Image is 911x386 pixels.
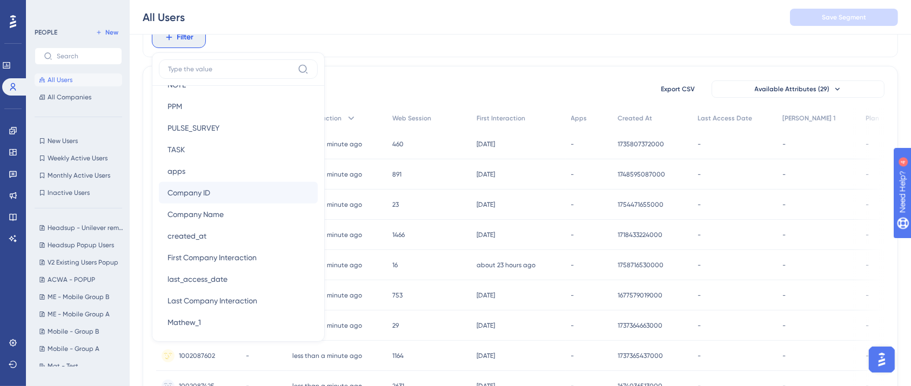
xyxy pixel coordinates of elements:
time: less than a minute ago [292,261,362,269]
button: ACWA - POPUP [35,273,129,286]
button: Mat - Test [35,360,129,373]
input: Type the value [168,65,293,73]
time: about 23 hours ago [477,261,535,269]
span: - [866,200,869,209]
div: All Users [143,10,185,25]
span: - [698,351,701,360]
button: Available Attributes (29) [712,80,885,98]
time: less than a minute ago [292,292,362,299]
span: - [571,291,574,300]
span: PPM [168,100,182,113]
button: All Users [35,73,122,86]
span: [PERSON_NAME] 1 [782,114,835,123]
span: - [246,351,249,360]
span: - [571,231,574,239]
span: New Users [48,137,78,145]
button: All Companies [35,91,122,104]
span: - [571,200,574,209]
span: 753 [392,291,403,300]
time: [DATE] [477,171,495,178]
span: Export CSV [661,85,695,93]
span: - [698,200,701,209]
span: 1718433224000 [618,231,662,239]
span: TASK [168,143,185,156]
span: Headsup - Unilever removed [48,224,124,232]
time: [DATE] [477,140,495,148]
button: Save Segment [790,9,898,26]
input: Search [57,52,113,60]
button: Mathew_1 [159,311,318,333]
iframe: UserGuiding AI Assistant Launcher [866,343,898,376]
button: last_access_date [159,268,318,290]
span: 1735807372000 [618,140,664,148]
span: - [782,351,786,360]
span: 1748595087000 [618,170,665,179]
span: Headsup Popup Users [48,241,114,249]
span: 1466 [392,231,405,239]
span: - [782,140,786,148]
time: less than a minute ago [292,231,362,239]
span: 16 [392,261,398,269]
span: - [782,291,786,300]
span: ME - Mobile Group A [48,310,110,319]
button: Mobile - Group B [35,325,129,338]
span: 1737365437000 [618,351,663,360]
span: ACWA - POPUP [48,275,95,284]
time: [DATE] [477,292,495,299]
span: 460 [392,140,404,148]
span: New [105,28,118,37]
button: Headsup - Unilever removed [35,221,129,234]
time: [DATE] [477,352,495,360]
span: apps [168,165,185,178]
span: - [782,231,786,239]
span: Monthly Active Users [48,171,110,180]
span: - [782,200,786,209]
span: Web Session [392,114,431,123]
span: - [782,321,786,330]
span: - [866,291,869,300]
span: First Company Interaction [168,251,257,264]
button: New [92,26,122,39]
button: PPM [159,96,318,117]
span: - [698,321,701,330]
span: - [571,170,574,179]
span: - [698,140,701,148]
time: [DATE] [477,231,495,239]
div: PEOPLE [35,28,57,37]
span: Last Access Date [698,114,752,123]
button: V2 Existing Users Popup [35,256,129,269]
time: less than a minute ago [292,171,362,178]
span: Filter [177,31,194,44]
button: ME - Mobile Group B [35,290,129,303]
span: - [866,261,869,269]
time: [DATE] [477,322,495,329]
span: - [866,170,869,179]
div: 4 [75,5,78,14]
span: - [866,351,869,360]
span: Mobile - Group B [48,327,99,336]
time: less than a minute ago [292,140,362,148]
span: Need Help? [25,3,68,16]
button: created_at [159,225,318,247]
span: - [698,170,701,179]
span: - [571,351,574,360]
button: PULSE_SURVEY [159,117,318,139]
span: Weekly Active Users [48,154,108,162]
span: Mathew_1 [168,316,201,329]
button: apps [159,160,318,182]
span: - [698,291,701,300]
span: 1754471655000 [618,200,664,209]
span: 1677579019000 [618,291,662,300]
span: 891 [392,170,401,179]
span: 29 [392,321,399,330]
span: - [698,261,701,269]
span: - [698,231,701,239]
span: 23 [392,200,399,209]
time: less than a minute ago [292,322,362,329]
span: Apps [571,114,587,123]
button: Export CSV [651,80,705,98]
span: - [866,321,869,330]
button: ME - Mobile Group A [35,308,129,321]
span: All Companies [48,93,91,101]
